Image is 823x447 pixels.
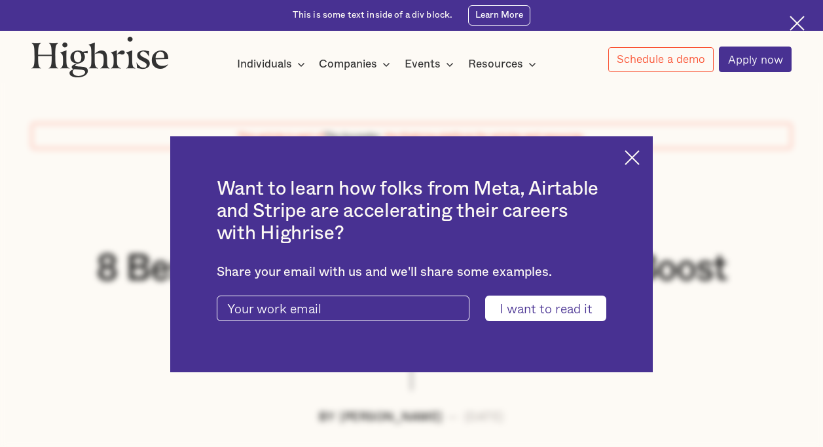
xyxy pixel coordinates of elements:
[319,56,394,72] div: Companies
[625,150,640,165] img: Cross icon
[468,5,530,25] a: Learn More
[217,296,470,321] input: Your work email
[31,36,169,77] img: Highrise logo
[468,56,540,72] div: Resources
[217,296,607,321] form: current-ascender-blog-article-modal-form
[237,56,309,72] div: Individuals
[790,16,805,31] img: Cross icon
[608,47,714,72] a: Schedule a demo
[405,56,441,72] div: Events
[237,56,292,72] div: Individuals
[293,9,453,22] div: This is some text inside of a div block.
[405,56,458,72] div: Events
[719,47,792,72] a: Apply now
[217,178,607,244] h2: Want to learn how folks from Meta, Airtable and Stripe are accelerating their careers with Highrise?
[468,56,523,72] div: Resources
[217,265,607,280] div: Share your email with us and we'll share some examples.
[319,56,377,72] div: Companies
[485,296,606,321] input: I want to read it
